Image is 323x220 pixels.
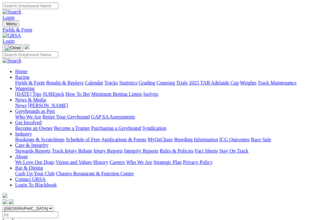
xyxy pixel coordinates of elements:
input: Search [3,51,58,58]
a: Become a Trainer [54,125,90,131]
a: Fields & Form [3,27,320,33]
a: Login [3,15,15,20]
a: Weights [240,80,256,85]
a: Racing [15,74,29,80]
img: GRSA [3,33,21,38]
a: Care & Integrity [15,142,49,148]
a: Calendar [85,80,103,85]
button: Toggle navigation [3,44,23,51]
a: Statistics [119,80,138,85]
img: logo-grsa-white.png [3,193,8,198]
input: Select date [3,211,58,218]
a: Grading [139,80,155,85]
a: Tracks [104,80,118,85]
a: [PERSON_NAME] [28,103,68,108]
a: Contact GRSA [15,177,45,182]
a: MyOzChase [148,137,173,142]
img: twitter.svg [9,199,14,204]
a: ICG Outcomes [219,137,250,142]
a: Trials [176,80,188,85]
a: Bookings & Scratchings [15,137,64,142]
div: Bar & Dining [15,171,320,177]
div: About [15,159,320,165]
a: Stewards Reports [15,148,50,153]
a: Industry [15,131,32,136]
a: Track Maintenance [258,80,297,85]
div: Wagering [15,91,320,97]
a: Login [3,38,15,44]
a: Fact Sheets [195,148,218,153]
a: Schedule of Fees [66,137,100,142]
div: Industry [15,137,320,142]
a: Strategic Plan [154,159,182,165]
img: Search [3,58,21,64]
a: Home [15,69,27,74]
a: Chasers Restaurant & Function Centre [56,171,134,176]
a: Greyhounds as Pets [15,108,55,114]
a: Become an Owner [15,125,53,131]
a: Bar & Dining [15,165,43,171]
a: Injury Reports [93,148,123,153]
a: 2025 TAB Adelaide Cup [189,80,239,85]
a: Isolynx [143,91,158,97]
a: Integrity Reports [124,148,158,153]
a: Purchasing a Greyhound [91,125,141,131]
a: Stay On Track [219,148,248,153]
a: Results & Replays [46,80,84,85]
div: Care & Integrity [15,148,320,154]
a: Cash Up Your Club [15,171,55,176]
img: logo-grsa-white.png [25,44,30,49]
a: How To Bet [66,91,90,97]
a: We Love Our Dogs [15,159,54,165]
a: Privacy Policy [183,159,213,165]
a: Race Safe [251,137,271,142]
div: News & Media [15,103,320,108]
span: Menu [6,21,17,26]
a: Careers [109,159,125,165]
img: Search [3,9,21,15]
a: Minimum Betting Limits [91,91,142,97]
a: News [15,103,26,108]
div: Racing [15,80,320,86]
a: Who We Are [126,159,152,165]
a: Retire Your Greyhound [43,114,90,119]
a: Wagering [15,86,35,91]
a: Coursing [156,80,175,85]
a: Login To Blackbook [15,182,57,188]
a: Track Injury Rebate [52,148,92,153]
img: facebook.svg [3,199,8,204]
a: Vision and Values [56,159,92,165]
a: [DATE] Tips [15,91,41,97]
a: Get Involved [15,120,42,125]
a: SUREpick [43,91,64,97]
a: Fields & Form [15,80,45,85]
a: Syndication [142,125,166,131]
a: News & Media [15,97,46,102]
a: GAP SA Assessments [91,114,135,119]
button: Toggle navigation [3,20,19,27]
img: Close [5,45,21,50]
a: Rules & Policies [160,148,194,153]
input: Search [3,3,58,9]
a: Breeding Information [174,137,218,142]
a: Applications & Forms [101,137,146,142]
a: History [93,159,108,165]
a: About [15,154,28,159]
div: Get Involved [15,125,320,131]
a: Who We Are [15,114,41,119]
div: Greyhounds as Pets [15,114,320,120]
